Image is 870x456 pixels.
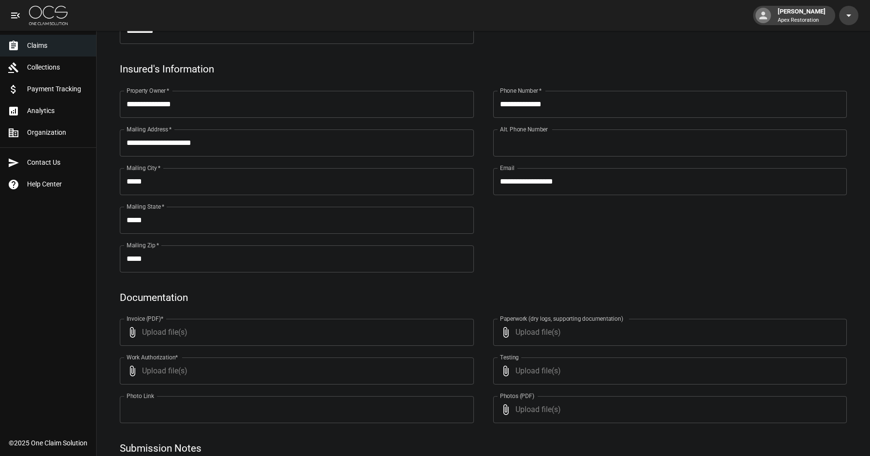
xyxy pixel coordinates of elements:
[500,314,623,323] label: Paperwork (dry logs, supporting documentation)
[127,164,161,172] label: Mailing City
[515,396,821,423] span: Upload file(s)
[515,357,821,385] span: Upload file(s)
[6,6,25,25] button: open drawer
[127,241,159,249] label: Mailing Zip
[127,353,178,361] label: Work Authorization*
[774,7,829,24] div: [PERSON_NAME]
[27,106,88,116] span: Analytics
[500,86,542,95] label: Phone Number
[27,157,88,168] span: Contact Us
[9,438,87,448] div: © 2025 One Claim Solution
[500,353,519,361] label: Testing
[500,392,534,400] label: Photos (PDF)
[127,202,164,211] label: Mailing State
[142,357,448,385] span: Upload file(s)
[500,164,514,172] label: Email
[142,319,448,346] span: Upload file(s)
[500,125,548,133] label: Alt. Phone Number
[27,41,88,51] span: Claims
[127,314,164,323] label: Invoice (PDF)*
[27,84,88,94] span: Payment Tracking
[778,16,826,25] p: Apex Restoration
[127,86,170,95] label: Property Owner
[27,179,88,189] span: Help Center
[515,319,821,346] span: Upload file(s)
[29,6,68,25] img: ocs-logo-white-transparent.png
[127,125,171,133] label: Mailing Address
[27,62,88,72] span: Collections
[27,128,88,138] span: Organization
[127,392,154,400] label: Photo Link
